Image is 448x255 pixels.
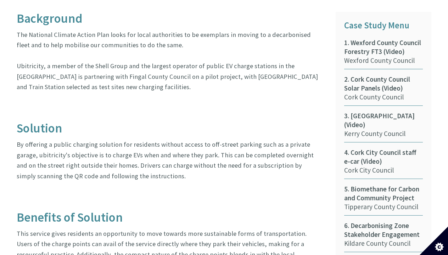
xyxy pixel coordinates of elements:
span: 3. [GEOGRAPHIC_DATA] (Video) [344,112,423,129]
span: 6. Decarbonising Zone Stakeholder Engagement [344,221,423,239]
h2: Solution [17,121,319,135]
span: 1. Wexford County Council Forestry FT3 (Video) [344,38,423,56]
a: 2. Cork County Council Solar Panels (Video)Cork County Council [344,75,423,106]
p: By offering a public charging solution for residents without access to off-street parking such as... [17,139,319,202]
span: 5. Biomethane for Carbon and Community Project [344,185,423,202]
p: Case Study Menu [344,18,423,33]
a: 6. Decarbonising Zone Stakeholder EngagementKildare County Council [344,221,423,252]
h2: Background [17,12,319,26]
a: 3. [GEOGRAPHIC_DATA] (Video)Kerry County Council [344,112,423,142]
h2: Benefits of Solution [17,211,319,224]
span: 4. Cork City Council staff e-car (Video) [344,148,423,166]
a: 1. Wexford County Council Forestry FT3 (Video)Wexford County Council [344,38,423,69]
a: 5. Biomethane for Carbon and Community ProjectTipperary County Council [344,185,423,216]
button: Set cookie preferences [420,227,448,255]
a: 4. Cork City Council staff e-car (Video)Cork City Council [344,148,423,179]
p: The National Climate Action Plan looks for local authorities to be exemplars in moving to a decar... [17,29,319,113]
span: 2. Cork County Council Solar Panels (Video) [344,75,423,93]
